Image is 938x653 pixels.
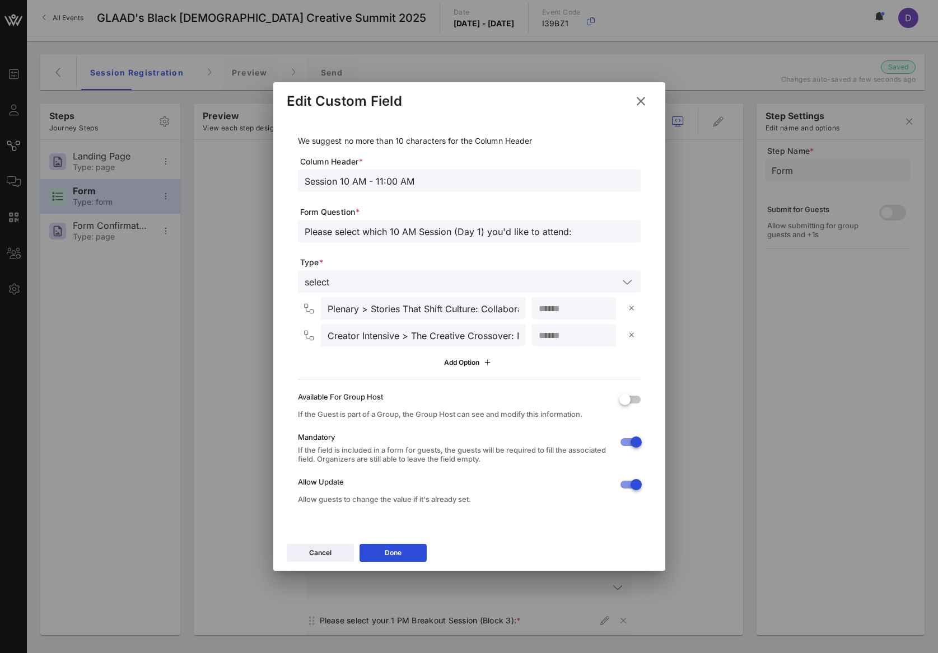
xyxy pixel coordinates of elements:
div: Cancel [309,547,332,558]
span: Type [300,257,641,268]
button: Cancel [287,544,354,562]
div: select [298,270,641,293]
button: Add Option [437,353,501,372]
div: Allow Update [298,477,610,486]
input: Option #1 [328,301,519,316]
div: Edit Custom Field [287,93,402,110]
span: Form Question [300,206,641,218]
div: If the field is included in a form for guests, the guests will be required to fill the associated... [298,445,610,463]
p: We suggest no more than 10 characters for the Column Header [298,135,641,147]
div: Allow guests to change the value if it's already set. [298,495,610,504]
div: Done [385,547,402,558]
span: Column Header [300,156,641,167]
div: If the Guest is part of a Group, the Group Host can see and modify this information. [298,410,610,419]
button: Done [360,544,427,562]
div: Available For Group Host [298,392,610,401]
div: select [305,277,329,287]
input: Option #2 [328,328,519,342]
div: Mandatory [298,433,610,441]
div: Add Option [444,356,494,369]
